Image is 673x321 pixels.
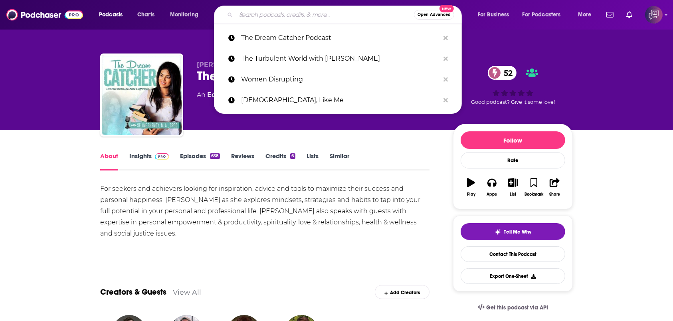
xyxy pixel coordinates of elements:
[100,152,118,170] a: About
[461,268,565,284] button: Export One-Sheet
[375,285,430,299] div: Add Creators
[504,229,532,235] span: Tell Me Why
[214,69,462,90] a: Women Disrupting
[290,153,295,159] div: 6
[486,304,548,311] span: Get this podcast via API
[461,131,565,149] button: Follow
[453,61,573,110] div: 52Good podcast? Give it some love!
[488,66,517,80] a: 52
[197,90,396,100] div: An podcast
[461,246,565,262] a: Contact This Podcast
[207,91,241,99] a: Education
[523,9,561,20] span: For Podcasters
[100,287,166,297] a: Creators & Guests
[572,8,602,21] button: open menu
[623,8,635,22] a: Show notifications dropdown
[214,90,462,111] a: [DEMOGRAPHIC_DATA], Like Me
[461,152,565,168] div: Rate
[603,8,617,22] a: Show notifications dropdown
[241,69,439,90] p: Women Disrupting
[525,192,543,197] div: Bookmark
[549,192,560,197] div: Share
[645,6,663,24] span: Logged in as corioliscompany
[180,152,220,170] a: Episodes638
[93,8,133,21] button: open menu
[265,152,295,170] a: Credits6
[523,173,544,202] button: Bookmark
[495,229,501,235] img: tell me why sparkle
[472,8,519,21] button: open menu
[222,6,469,24] div: Search podcasts, credits, & more...
[478,9,509,20] span: For Business
[330,152,349,170] a: Similar
[241,90,439,111] p: Asian, Like Me
[241,48,439,69] p: The Turbulent World with James M. Dorsey
[503,173,523,202] button: List
[481,173,502,202] button: Apps
[418,13,451,17] span: Open Advanced
[99,9,123,20] span: Podcasts
[461,223,565,240] button: tell me why sparkleTell Me Why
[517,8,572,21] button: open menu
[467,192,475,197] div: Play
[307,152,319,170] a: Lists
[578,9,592,20] span: More
[439,5,454,12] span: New
[173,288,201,296] a: View All
[471,298,554,317] a: Get this podcast via API
[170,9,198,20] span: Monitoring
[487,192,497,197] div: Apps
[214,28,462,48] a: The Dream Catcher Podcast
[214,48,462,69] a: The Turbulent World with [PERSON_NAME]
[241,28,439,48] p: The Dream Catcher Podcast
[129,152,169,170] a: InsightsPodchaser Pro
[510,192,516,197] div: List
[414,10,454,20] button: Open AdvancedNew
[645,6,663,24] img: User Profile
[236,8,414,21] input: Search podcasts, credits, & more...
[197,61,254,68] span: [PERSON_NAME]
[137,9,154,20] span: Charts
[231,152,254,170] a: Reviews
[544,173,565,202] button: Share
[6,7,83,22] img: Podchaser - Follow, Share and Rate Podcasts
[132,8,159,21] a: Charts
[461,173,481,202] button: Play
[496,66,517,80] span: 52
[471,99,555,105] span: Good podcast? Give it some love!
[645,6,663,24] button: Show profile menu
[155,153,169,160] img: Podchaser Pro
[100,183,430,239] div: For seekers and achievers looking for inspiration, advice and tools to maximize their success and...
[102,55,182,135] img: The Dream Catcher Podcast
[210,153,220,159] div: 638
[164,8,209,21] button: open menu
